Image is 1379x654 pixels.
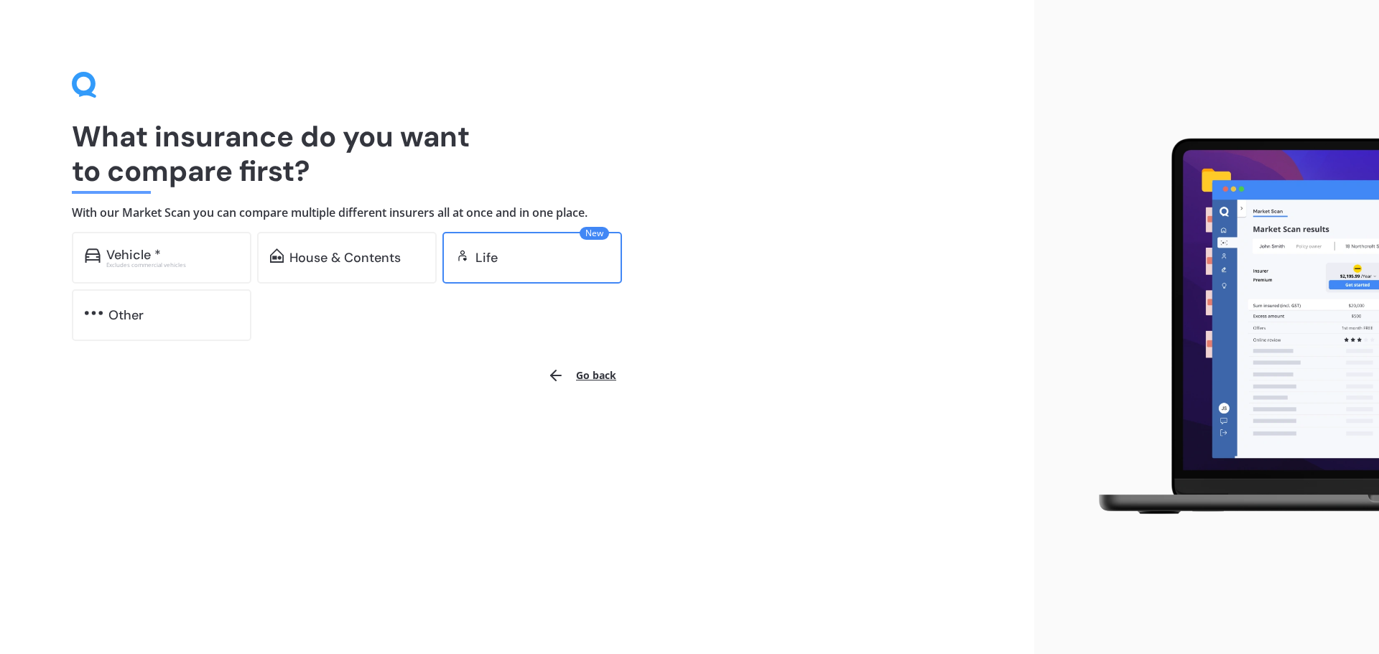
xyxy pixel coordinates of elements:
div: Life [475,251,498,265]
button: Go back [539,358,625,393]
img: car.f15378c7a67c060ca3f3.svg [85,248,101,263]
div: Vehicle * [106,248,161,262]
img: home-and-contents.b802091223b8502ef2dd.svg [270,248,284,263]
div: House & Contents [289,251,401,265]
img: life.f720d6a2d7cdcd3ad642.svg [455,248,470,263]
div: Other [108,308,144,322]
h4: With our Market Scan you can compare multiple different insurers all at once and in one place. [72,205,962,220]
div: Excludes commercial vehicles [106,262,238,268]
span: New [580,227,609,240]
img: other.81dba5aafe580aa69f38.svg [85,306,103,320]
h1: What insurance do you want to compare first? [72,119,962,188]
img: laptop.webp [1078,130,1379,525]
